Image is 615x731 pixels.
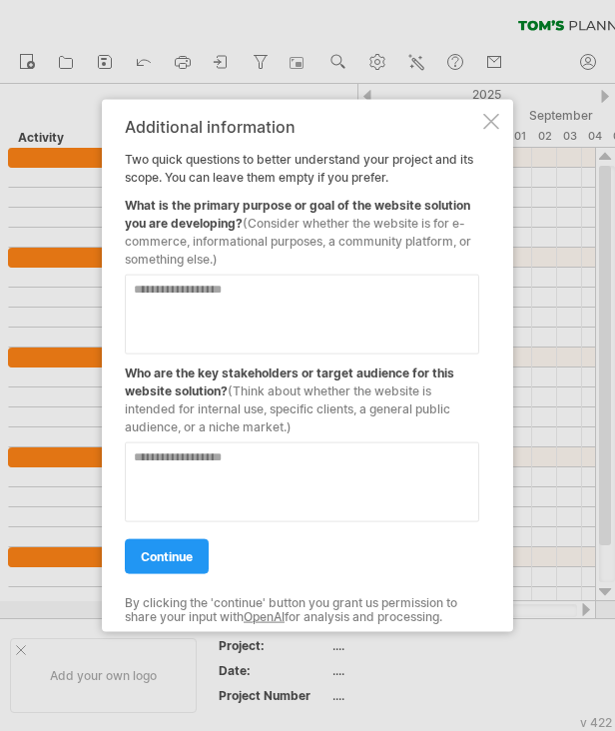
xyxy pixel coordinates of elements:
[125,539,209,574] a: continue
[125,383,450,434] span: (Think about whether the website is intended for internal use, specific clients, a general public...
[125,216,471,267] span: (Consider whether the website is for e-commerce, informational purposes, a community platform, or...
[125,118,479,614] div: Two quick questions to better understand your project and its scope. You can leave them empty if ...
[125,355,479,436] div: Who are the key stakeholders or target audience for this website solution?
[141,549,193,564] span: continue
[125,596,479,625] div: By clicking the 'continue' button you grant us permission to share your input with for analysis a...
[244,609,285,624] a: OpenAI
[125,187,479,269] div: What is the primary purpose or goal of the website solution you are developing?
[125,118,479,136] div: Additional information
